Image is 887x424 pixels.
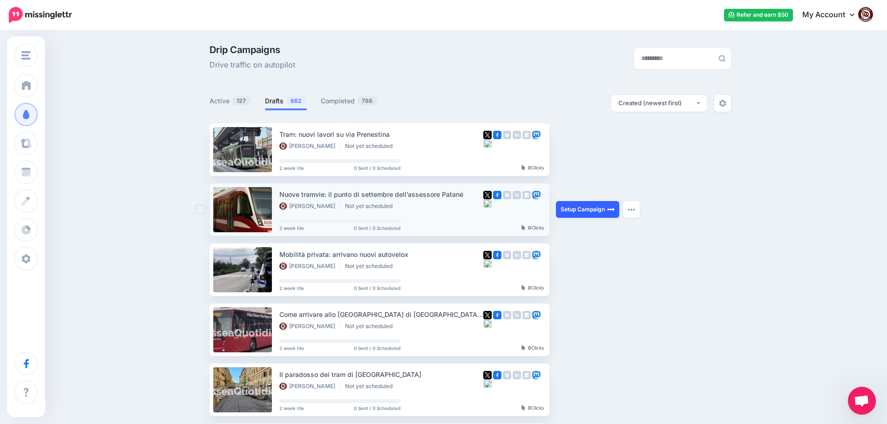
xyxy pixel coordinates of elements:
div: Created (newest first) [618,99,696,108]
div: Mobilità privata: arrivano nuovi autovelox [279,249,483,260]
li: [PERSON_NAME] [279,323,340,330]
img: google_business-grey-square.png [522,251,531,259]
img: twitter-square.png [483,191,492,199]
span: 788 [357,96,377,105]
img: instagram-grey-square.png [503,311,511,319]
img: facebook-square.png [493,191,501,199]
img: bluesky-grey-square.png [483,319,492,328]
div: Clicks [521,345,544,351]
li: [PERSON_NAME] [279,142,340,150]
li: [PERSON_NAME] [279,262,340,270]
b: 0 [528,345,531,350]
div: Aprire la chat [848,387,876,415]
a: Drafts662 [265,95,307,107]
img: facebook-square.png [493,371,501,379]
img: facebook-square.png [493,311,501,319]
span: 2 week lite [279,226,304,230]
a: My Account [793,4,873,27]
img: menu.png [21,51,31,60]
img: settings-grey.png [719,100,726,107]
span: 662 [286,96,306,105]
img: twitter-square.png [483,371,492,379]
span: Drip Campaigns [210,45,295,54]
img: mastodon-square.png [532,371,541,379]
span: 2 week lite [279,346,304,350]
li: Not yet scheduled [345,323,397,330]
b: 0 [528,405,531,411]
img: Missinglettr [9,7,72,23]
a: Setup Campaign [556,201,619,218]
img: instagram-grey-square.png [503,131,511,139]
img: search-grey-6.png [718,55,725,62]
img: bluesky-grey-square.png [483,379,492,388]
a: Active127 [210,95,251,107]
img: pointer-grey-darker.png [521,345,526,350]
div: Tram: nuovi lavori su via Prenestina [279,129,483,140]
img: bluesky-grey-square.png [483,139,492,148]
button: Created (newest first) [611,95,707,112]
li: Not yet scheduled [345,142,397,150]
div: Nuove tramvie: il punto di settembre dell’assessore Patané [279,189,483,200]
img: facebook-square.png [493,251,501,259]
img: instagram-grey-square.png [503,371,511,379]
div: Clicks [521,165,544,171]
li: Not yet scheduled [345,262,397,270]
img: pointer-grey-darker.png [521,225,526,230]
a: Completed788 [321,95,378,107]
img: dots.png [628,208,635,211]
span: Drive traffic on autopilot [210,59,295,71]
img: mastodon-square.png [532,131,541,139]
img: mastodon-square.png [532,251,541,259]
div: Clicks [521,285,544,291]
b: 0 [528,285,531,290]
img: linkedin-grey-square.png [513,251,521,259]
b: 0 [528,165,531,170]
span: 0 Sent / 0 Scheduled [354,226,400,230]
img: pointer-grey-darker.png [521,285,526,290]
span: 0 Sent / 0 Scheduled [354,406,400,411]
img: arrow-long-right-white.png [607,206,615,213]
img: linkedin-grey-square.png [513,311,521,319]
span: 0 Sent / 0 Scheduled [354,286,400,290]
img: linkedin-grey-square.png [513,371,521,379]
img: twitter-square.png [483,251,492,259]
img: google_business-grey-square.png [522,131,531,139]
span: 2 week lite [279,166,304,170]
li: Not yet scheduled [345,383,397,390]
img: linkedin-grey-square.png [513,191,521,199]
div: Clicks [521,225,544,231]
span: 127 [232,96,251,105]
img: mastodon-square.png [532,191,541,199]
img: pointer-grey-darker.png [521,165,526,170]
img: pointer-grey-darker.png [521,405,526,411]
div: Come arrivare allo [GEOGRAPHIC_DATA] di [GEOGRAPHIC_DATA] con i mezzi pubblici [279,309,483,320]
img: google_business-grey-square.png [522,311,531,319]
li: [PERSON_NAME] [279,202,340,210]
li: [PERSON_NAME] [279,383,340,390]
a: Refer and earn $50 [724,9,793,21]
span: 0 Sent / 0 Scheduled [354,166,400,170]
img: twitter-square.png [483,311,492,319]
span: 0 Sent / 0 Scheduled [354,346,400,350]
li: Not yet scheduled [345,202,397,210]
img: instagram-grey-square.png [503,191,511,199]
img: linkedin-grey-square.png [513,131,521,139]
img: instagram-grey-square.png [503,251,511,259]
div: Il paradosso dei tram di [GEOGRAPHIC_DATA] [279,369,483,380]
span: 2 week lite [279,406,304,411]
img: google_business-grey-square.png [522,191,531,199]
img: bluesky-grey-square.png [483,259,492,268]
div: Clicks [521,405,544,411]
b: 0 [528,225,531,230]
span: 2 week lite [279,286,304,290]
img: mastodon-square.png [532,311,541,319]
img: twitter-square.png [483,131,492,139]
img: facebook-square.png [493,131,501,139]
img: google_business-grey-square.png [522,371,531,379]
img: bluesky-grey-square.png [483,199,492,208]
